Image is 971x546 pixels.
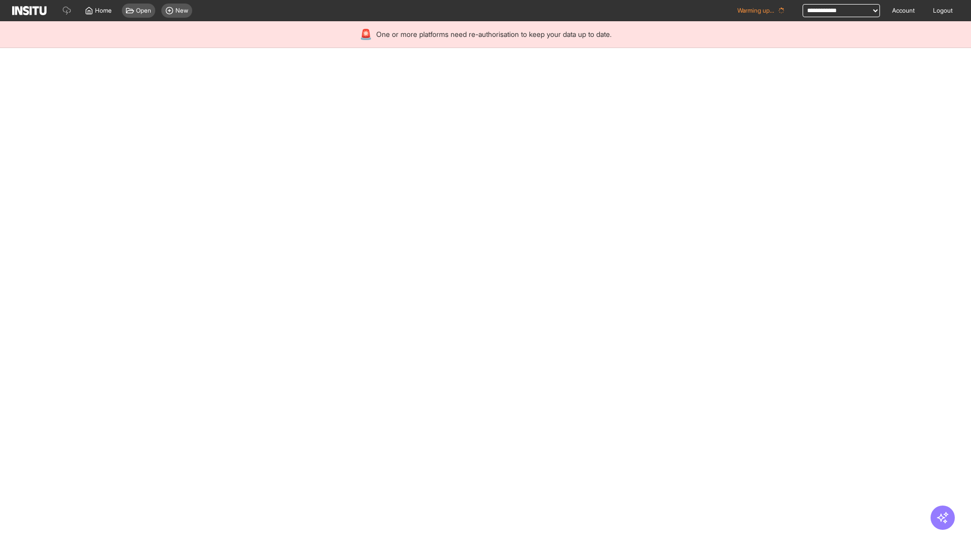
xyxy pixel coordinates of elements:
[175,7,188,15] span: New
[136,7,151,15] span: Open
[12,6,47,15] img: Logo
[737,7,774,15] span: Warming up...
[376,29,611,39] span: One or more platforms need re-authorisation to keep your data up to date.
[360,27,372,41] div: 🚨
[95,7,112,15] span: Home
